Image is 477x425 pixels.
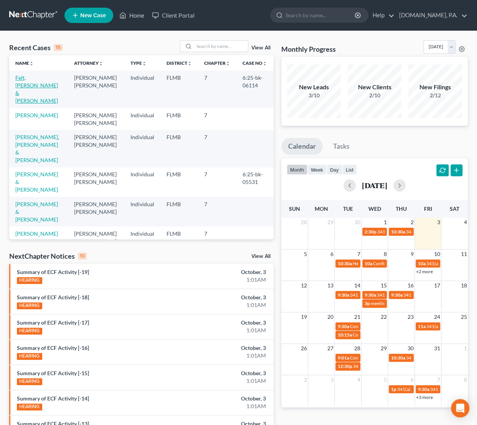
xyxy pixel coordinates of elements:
a: +3 more [416,394,433,400]
span: 31 [433,344,441,353]
span: 29 [327,218,334,227]
span: 9 [410,249,414,259]
span: 30 [353,218,361,227]
span: 341(a) meeting [403,292,434,298]
button: list [342,164,357,175]
td: 6:25-bk-06114 [236,71,274,108]
span: Mon [314,205,328,212]
span: 23 [407,312,414,322]
span: 26 [300,344,308,353]
span: Sun [289,205,300,212]
td: [PERSON_NAME] [PERSON_NAME] [68,167,124,197]
span: 341(a) meeting [377,229,408,235]
a: [PERSON_NAME] & [PERSON_NAME] [15,171,58,193]
td: Individual [124,130,160,167]
div: HEARING [17,277,42,284]
a: Tasks [326,138,357,155]
td: FLMB [160,197,198,226]
a: Nameunfold_more [15,60,34,66]
span: 6 [330,249,334,259]
span: 10 [433,249,441,259]
div: 1:01AM [188,402,266,410]
a: Home [116,8,148,22]
span: 10:30a [391,229,405,235]
a: [PERSON_NAME], [PERSON_NAME] & [PERSON_NAME] [15,134,59,163]
span: 28 [353,344,361,353]
i: unfold_more [187,61,192,66]
input: Search by name... [286,8,356,22]
td: 7 [198,71,236,108]
span: 9:01a [338,355,349,361]
div: October, 3 [188,294,266,301]
span: 1 [383,218,388,227]
td: 6:25-bk-05531 [236,167,274,197]
span: 9:30a [338,323,349,329]
span: 18 [460,281,468,290]
div: HEARING [17,378,42,385]
div: New Filings [408,83,462,92]
div: New Leads [287,83,341,92]
td: [PERSON_NAME] [PERSON_NAME] [68,130,124,167]
button: day [327,164,342,175]
td: 7 [198,130,236,167]
div: HEARING [17,328,42,335]
div: October, 3 [188,344,266,352]
span: 3 [436,218,441,227]
td: [PERSON_NAME] [PERSON_NAME] [68,226,124,248]
div: 1:01AM [188,377,266,385]
div: October, 3 [188,369,266,377]
a: [PERSON_NAME] [15,230,58,237]
span: 341(a) meeting [426,323,457,329]
div: 2/10 [348,92,401,99]
td: Individual [124,71,160,108]
div: Recent Cases [9,43,63,52]
span: Hearing [353,261,369,266]
div: Open Intercom Messenger [451,399,469,417]
td: FLMB [160,226,198,248]
span: 8 [463,375,468,384]
td: FLMB [160,167,198,197]
div: 10 [78,253,87,259]
div: HEARING [17,353,42,360]
span: 25 [460,312,468,322]
span: 2 [303,375,308,384]
span: 4 [463,218,468,227]
a: Attorneyunfold_more [74,60,103,66]
div: 1:01AM [188,327,266,334]
a: Felt, [PERSON_NAME] & [PERSON_NAME] [15,74,58,104]
a: Chapterunfold_more [204,60,230,66]
span: 21 [353,312,361,322]
div: 3/10 [287,92,341,99]
span: 12:30p [338,363,352,369]
span: 5 [303,249,308,259]
span: 15 [380,281,388,290]
span: 9:30a [418,386,429,392]
span: 16 [407,281,414,290]
span: 10:15a [338,332,352,338]
span: 341(a) meeting [406,355,436,361]
a: Client Portal [148,8,198,22]
span: 1p [391,386,396,392]
span: 12 [300,281,308,290]
span: Tue [343,205,353,212]
span: 17 [433,281,441,290]
a: +2 more [416,269,433,274]
span: Confirmation hearing [350,323,393,329]
a: View All [251,45,271,51]
span: 2:30p [365,229,376,235]
span: 22 [380,312,388,322]
span: 24 [433,312,441,322]
div: 2/12 [408,92,462,99]
i: unfold_more [226,61,230,66]
span: 8 [383,249,388,259]
span: 10:30a [338,261,352,266]
a: Summary of ECF Activity [-14] [17,395,89,402]
div: October, 3 [188,395,266,402]
span: meeting of creditors [371,300,411,306]
div: 1:01AM [188,276,266,284]
span: Thu [396,205,407,212]
span: 3 [330,375,334,384]
span: 11a [418,323,426,329]
td: 7 [198,167,236,197]
h2: [DATE] [362,181,387,189]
